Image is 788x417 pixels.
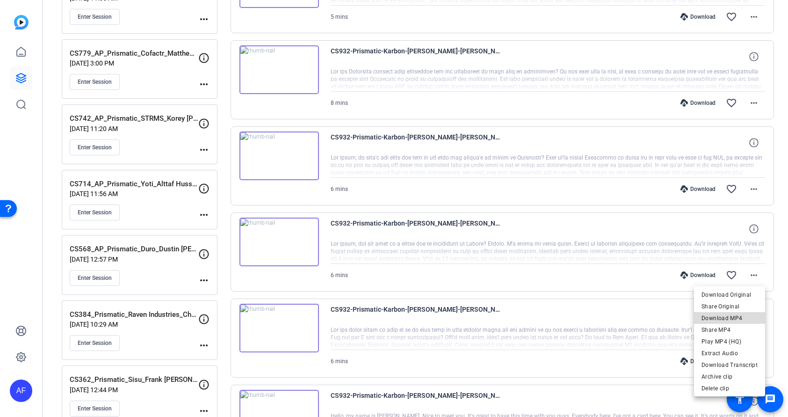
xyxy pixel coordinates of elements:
[701,383,758,394] span: Delete clip
[701,348,758,359] span: Extract Audio
[701,289,758,300] span: Download Original
[701,301,758,312] span: Share Original
[701,313,758,324] span: Download MP4
[701,336,758,347] span: Play MP4 (HQ)
[701,371,758,382] span: Archive clip
[701,324,758,336] span: Share MP4
[701,359,758,371] span: Download Transcript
